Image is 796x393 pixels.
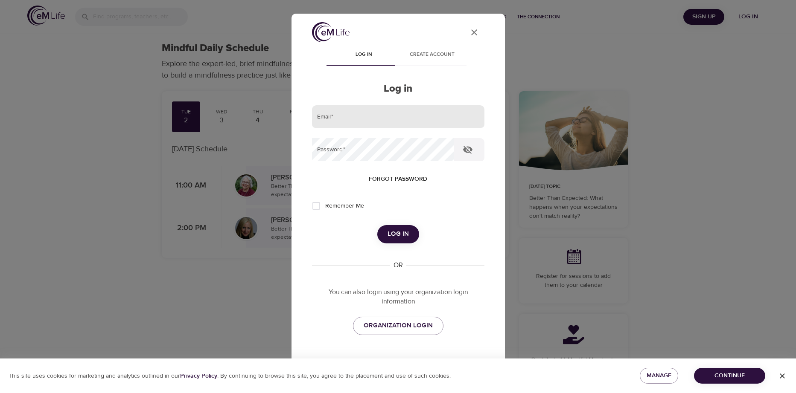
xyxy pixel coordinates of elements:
[701,370,758,381] span: Continue
[365,171,431,187] button: Forgot password
[464,22,484,43] button: close
[647,370,671,381] span: Manage
[335,50,393,59] span: Log in
[312,45,484,66] div: disabled tabs example
[390,260,406,270] div: OR
[312,287,484,307] p: You can also login using your organization login information
[403,50,461,59] span: Create account
[312,83,484,95] h2: Log in
[180,372,217,380] b: Privacy Policy
[369,174,427,185] span: Forgot password
[312,22,350,42] img: logo
[353,317,443,335] a: ORGANIZATION LOGIN
[388,228,409,240] span: Log in
[325,202,364,211] span: Remember Me
[377,225,419,243] button: Log in
[364,320,433,331] span: ORGANIZATION LOGIN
